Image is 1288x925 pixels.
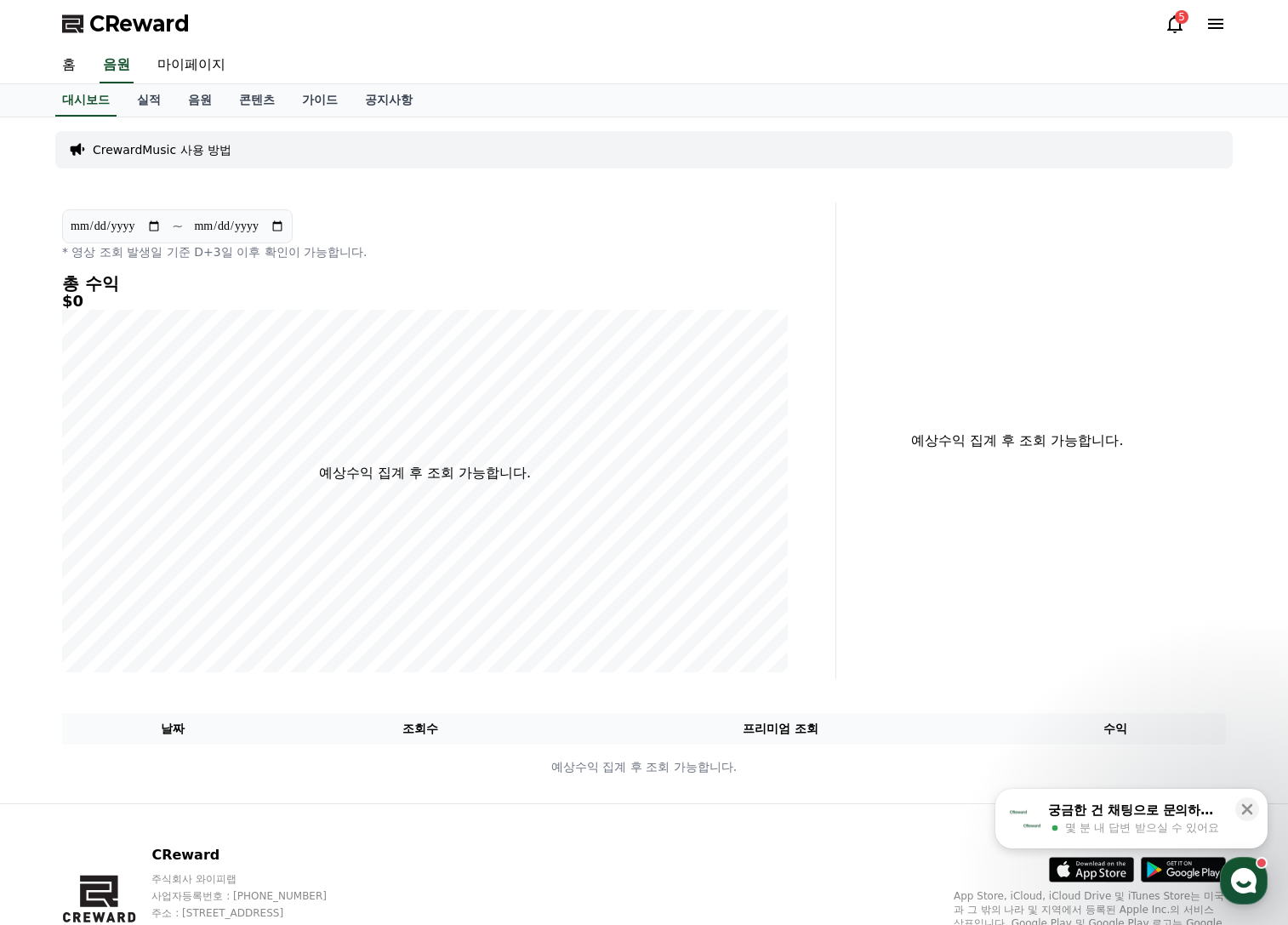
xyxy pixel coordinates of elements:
th: 프리미엄 조회 [557,713,1004,745]
p: 주식회사 와이피랩 [151,872,359,886]
a: CrewardMusic 사용 방법 [93,141,231,158]
a: 설정 [219,540,327,582]
th: 날짜 [62,713,284,745]
span: CReward [89,10,190,37]
a: 홈 [5,540,112,582]
a: 음원 [100,48,134,83]
p: CReward [151,845,359,865]
a: 5 [1165,14,1185,34]
p: * 영상 조회 발생일 기준 D+3일 이후 확인이 가능합니다. [62,243,788,260]
p: 사업자등록번호 : [PHONE_NUMBER] [151,889,359,903]
a: 홈 [48,48,89,83]
span: 설정 [263,565,283,579]
p: 주소 : [STREET_ADDRESS] [151,906,359,920]
a: 가이드 [288,84,351,117]
a: CReward [62,10,190,37]
th: 조회수 [284,713,557,745]
a: 실적 [123,84,174,117]
h5: $0 [62,293,788,310]
th: 수익 [1004,713,1226,745]
p: 예상수익 집계 후 조회 가능합니다. [319,463,531,483]
p: ~ [172,216,183,237]
h4: 총 수익 [62,274,788,293]
a: 공지사항 [351,84,426,117]
a: 음원 [174,84,225,117]
a: 대시보드 [55,84,117,117]
a: 대화 [112,540,219,582]
span: 대화 [156,566,176,580]
span: 홈 [54,565,64,579]
p: 예상수익 집계 후 조회 가능합니다. [850,431,1186,451]
a: 콘텐츠 [225,84,288,117]
div: 5 [1175,10,1188,24]
p: 예상수익 집계 후 조회 가능합니다. [63,758,1225,776]
a: 마이페이지 [144,48,239,83]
